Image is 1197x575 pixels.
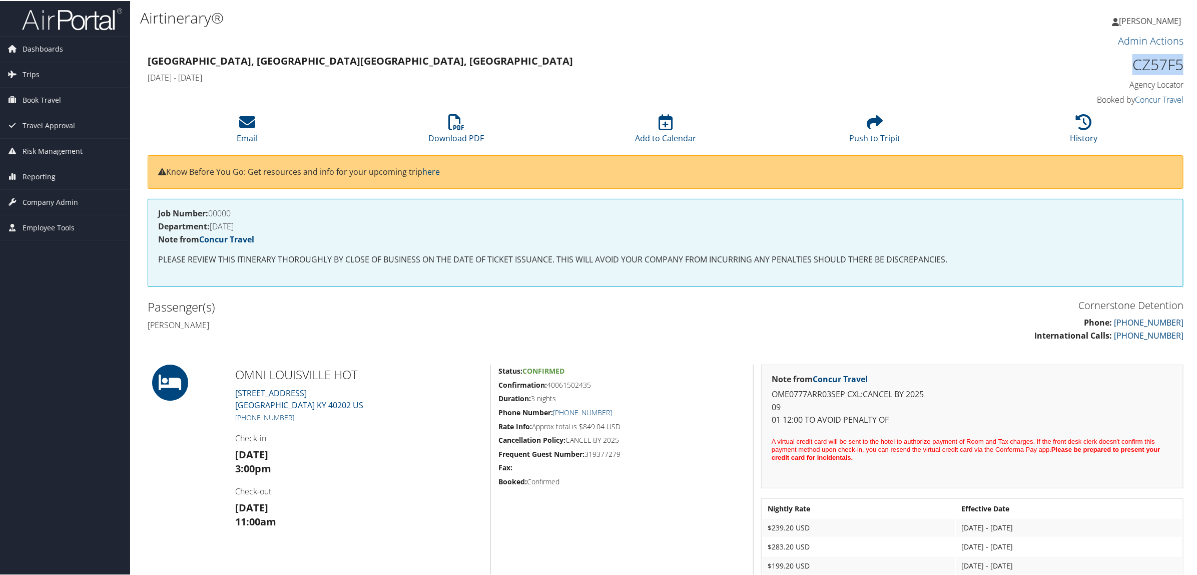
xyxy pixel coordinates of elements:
strong: Booked: [498,476,527,485]
strong: Department: [158,220,210,231]
p: Know Before You Go: Get resources and info for your upcoming trip [158,165,1173,178]
a: Email [237,119,258,143]
strong: Rate Info: [498,421,532,430]
span: Reporting [23,163,56,188]
strong: 3:00pm [235,461,271,474]
h4: Check-out [235,485,483,496]
a: [PERSON_NAME] [1112,5,1191,35]
strong: Fax: [498,462,512,471]
h1: CZ57F5 [936,53,1183,74]
strong: 11:00am [235,514,276,527]
strong: Job Number: [158,207,208,218]
span: Trips [23,61,40,86]
strong: Phone: [1084,316,1112,327]
a: [STREET_ADDRESS][GEOGRAPHIC_DATA] KY 40202 US [235,387,363,410]
h4: Check-in [235,432,483,443]
strong: Status: [498,365,522,375]
span: Employee Tools [23,214,75,239]
td: $239.20 USD [763,518,955,536]
span: Dashboards [23,36,63,61]
a: [PHONE_NUMBER] [553,407,612,416]
a: History [1070,119,1098,143]
span: Company Admin [23,189,78,214]
a: Add to Calendar [635,119,696,143]
strong: Confirmation: [498,379,547,389]
h2: OMNI LOUISVILLE HOT [235,365,483,382]
h5: CANCEL BY 2025 [498,434,746,444]
h5: Approx total is $849.04 USD [498,421,746,431]
strong: Phone Number: [498,407,553,416]
th: Nightly Rate [763,499,955,517]
h1: Airtinerary® [140,7,841,28]
td: $199.20 USD [763,556,955,574]
a: Concur Travel [813,373,868,384]
h4: 00000 [158,208,1173,216]
strong: Note from [158,233,254,244]
h4: Booked by [936,93,1183,104]
h4: Agency Locator [936,78,1183,89]
a: [PHONE_NUMBER] [1114,329,1183,340]
span: A virtual credit card will be sent to the hotel to authorize payment of Room and Tax charges. If ... [772,437,1160,460]
a: Admin Actions [1118,33,1183,47]
span: Risk Management [23,138,83,163]
a: [PHONE_NUMBER] [1114,316,1183,327]
span: Book Travel [23,87,61,112]
strong: Note from [772,373,868,384]
span: Travel Approval [23,112,75,137]
strong: Duration: [498,393,531,402]
strong: [DATE] [235,500,268,513]
span: [PERSON_NAME] [1119,15,1181,26]
a: Concur Travel [199,233,254,244]
strong: Please be prepared to present your credit card for incidentals. [772,445,1160,460]
h5: 319377279 [498,448,746,458]
h4: [DATE] [158,221,1173,229]
td: [DATE] - [DATE] [956,556,1182,574]
strong: Cancellation Policy: [498,434,565,444]
strong: International Calls: [1034,329,1112,340]
a: Download PDF [429,119,484,143]
h5: Confirmed [498,476,746,486]
td: [DATE] - [DATE] [956,537,1182,555]
a: Concur Travel [1135,93,1183,104]
h2: Passenger(s) [148,298,658,315]
p: OME0777ARR03SEP CXL:CANCEL BY 2025 09 01 12:00 TO AVOID PENALTY OF [772,387,1173,426]
th: Effective Date [956,499,1182,517]
a: here [422,165,440,176]
h5: 3 nights [498,393,746,403]
td: $283.20 USD [763,537,955,555]
span: Confirmed [522,365,564,375]
h4: [PERSON_NAME] [148,319,658,330]
img: airportal-logo.png [22,7,122,30]
strong: [DATE] [235,447,268,460]
p: PLEASE REVIEW THIS ITINERARY THOROUGHLY BY CLOSE OF BUSINESS ON THE DATE OF TICKET ISSUANCE. THIS... [158,252,1173,265]
h3: Cornerstone Detention [673,298,1183,312]
strong: [GEOGRAPHIC_DATA], [GEOGRAPHIC_DATA] [GEOGRAPHIC_DATA], [GEOGRAPHIC_DATA] [148,53,573,67]
a: Push to Tripit [849,119,900,143]
td: [DATE] - [DATE] [956,518,1182,536]
strong: Frequent Guest Number: [498,448,584,458]
h4: [DATE] - [DATE] [148,71,921,82]
a: [PHONE_NUMBER] [235,412,294,421]
h5: 40061502435 [498,379,746,389]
